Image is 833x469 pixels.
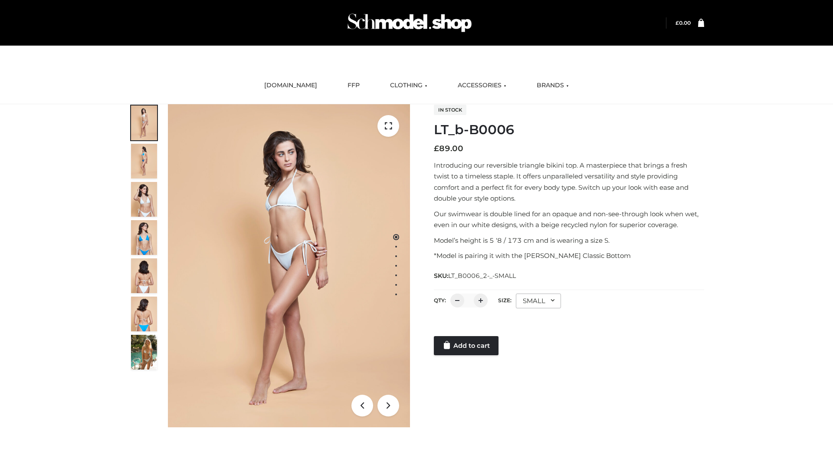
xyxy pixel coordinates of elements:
[434,105,466,115] span: In stock
[131,297,157,331] img: ArielClassicBikiniTop_CloudNine_AzureSky_OW114ECO_8-scaled.jpg
[384,76,434,95] a: CLOTHING
[448,272,516,280] span: LT_B0006_2-_-SMALL
[516,294,561,308] div: SMALL
[434,160,704,204] p: Introducing our reversible triangle bikini top. A masterpiece that brings a fresh twist to a time...
[168,104,410,427] img: ArielClassicBikiniTop_CloudNine_AzureSky_OW114ECO_1
[530,76,575,95] a: BRANDS
[434,336,498,355] a: Add to cart
[131,220,157,255] img: ArielClassicBikiniTop_CloudNine_AzureSky_OW114ECO_4-scaled.jpg
[344,6,475,40] img: Schmodel Admin 964
[434,235,704,246] p: Model’s height is 5 ‘8 / 173 cm and is wearing a size S.
[434,144,439,153] span: £
[451,76,513,95] a: ACCESSORIES
[434,271,517,281] span: SKU:
[498,297,512,304] label: Size:
[131,182,157,217] img: ArielClassicBikiniTop_CloudNine_AzureSky_OW114ECO_3-scaled.jpg
[676,20,679,26] span: £
[434,297,446,304] label: QTY:
[131,106,157,140] img: ArielClassicBikiniTop_CloudNine_AzureSky_OW114ECO_1-scaled.jpg
[434,250,704,261] p: *Model is pairing it with the [PERSON_NAME] Classic Bottom
[434,122,704,138] h1: LT_b-B0006
[131,335,157,370] img: Arieltop_CloudNine_AzureSky2.jpg
[131,258,157,293] img: ArielClassicBikiniTop_CloudNine_AzureSky_OW114ECO_7-scaled.jpg
[434,208,704,231] p: Our swimwear is double lined for an opaque and non-see-through look when wet, even in our white d...
[258,76,324,95] a: [DOMAIN_NAME]
[676,20,691,26] a: £0.00
[341,76,366,95] a: FFP
[434,144,463,153] bdi: 89.00
[676,20,691,26] bdi: 0.00
[131,144,157,178] img: ArielClassicBikiniTop_CloudNine_AzureSky_OW114ECO_2-scaled.jpg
